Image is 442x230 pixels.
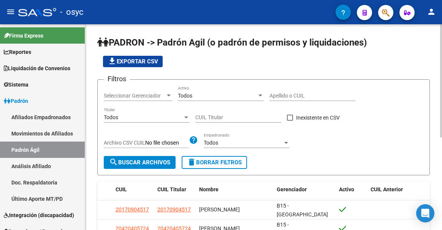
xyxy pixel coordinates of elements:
button: Buscar Archivos [104,156,176,169]
span: B15 - [GEOGRAPHIC_DATA] [277,203,328,217]
span: 20170904517 [116,206,149,213]
mat-icon: person [427,7,436,16]
span: Integración (discapacidad) [4,211,74,219]
datatable-header-cell: Gerenciador [274,181,336,198]
span: Seleccionar Gerenciador [104,93,165,99]
datatable-header-cell: CUIL [112,181,154,198]
h3: Filtros [104,74,130,84]
datatable-header-cell: Activo [336,181,368,198]
span: Gerenciador [277,186,307,192]
span: PADRON -> Padrón Agil (o padrón de permisos y liquidaciones) [97,37,367,48]
button: Exportar CSV [103,56,163,67]
mat-icon: menu [6,7,15,16]
span: Sistema [4,80,29,89]
span: Todos [104,114,118,120]
span: 20170904517 [157,206,191,213]
datatable-header-cell: CUIL Anterior [368,181,430,198]
span: Archivo CSV CUIL [104,140,145,146]
span: Liquidación de Convenios [4,64,70,72]
span: Buscar Archivos [109,159,170,166]
span: CUIL Anterior [371,186,403,192]
span: Todos [204,140,218,146]
span: Borrar Filtros [187,159,242,166]
span: - osyc [60,4,84,20]
mat-icon: delete [187,158,196,167]
mat-icon: search [109,158,118,167]
input: Archivo CSV CUIL [145,140,189,147]
datatable-header-cell: Nombre [196,181,274,198]
mat-icon: help [189,135,198,145]
span: Padrón [4,97,28,105]
span: Nombre [199,186,219,192]
span: CUIL [116,186,127,192]
span: Todos [178,93,192,99]
span: [PERSON_NAME] [199,206,240,213]
span: Inexistente en CSV [296,113,340,122]
span: CUIL Titular [157,186,186,192]
span: Firma Express [4,32,43,40]
span: Exportar CSV [108,58,158,65]
span: Reportes [4,48,31,56]
button: Borrar Filtros [182,156,247,169]
div: Open Intercom Messenger [416,204,434,222]
span: Activo [339,186,354,192]
mat-icon: file_download [108,57,117,66]
datatable-header-cell: CUIL Titular [154,181,196,198]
